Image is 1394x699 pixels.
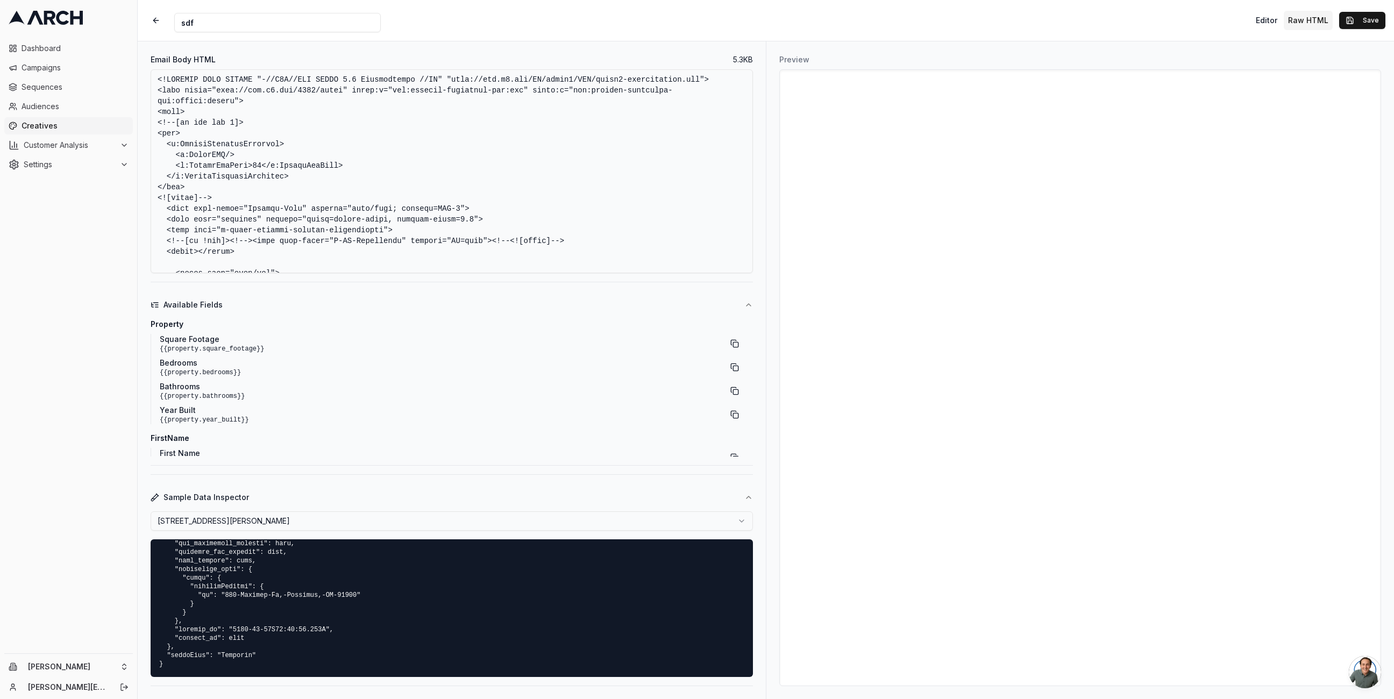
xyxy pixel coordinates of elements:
a: Open chat [1349,656,1381,688]
button: [PERSON_NAME] [4,658,133,675]
a: [PERSON_NAME][EMAIL_ADDRESS][DOMAIN_NAME] [28,682,108,693]
button: Toggle editor [1251,11,1282,30]
input: Internal Creative Name [174,13,381,32]
span: Bedrooms [160,358,241,368]
span: First Name [160,448,210,459]
code: {{property.bathrooms}} [160,392,245,401]
button: Save [1339,12,1385,29]
a: Dashboard [4,40,133,57]
span: Year Built [160,405,249,416]
span: Bathrooms [160,381,245,392]
a: Campaigns [4,59,133,76]
button: Toggle custom HTML [1284,11,1333,30]
span: 5.3 KB [733,54,753,65]
h4: property [151,319,744,330]
span: Settings [24,159,116,170]
code: {{property.year_built}} [160,416,249,424]
button: Settings [4,156,133,173]
h4: firstName [151,433,744,444]
code: {{property.square_footage}} [160,345,264,353]
span: Creatives [22,120,129,131]
button: Log out [117,680,132,695]
span: Available Fields [163,299,223,310]
code: {{property.bedrooms}} [160,368,241,377]
button: Sample Data Inspector [151,483,753,511]
button: Customer Analysis [4,137,133,154]
span: Campaigns [22,62,129,73]
textarea: <!LOREMIP DOLO SITAME "-//C8A//ELI SEDDO 5.6 Eiusmodtempo //IN" "utla://etd.m8.ali/EN/admin1/VEN/... [151,69,753,273]
pre: { "lore": { "ip": "509do0si-3a5c-3830-a5el-s75doe71609t", "incididunt_utlabor_et": dolo, "magnaa_... [151,539,753,677]
span: Sample Data Inspector [163,492,249,503]
span: Audiences [22,101,129,112]
div: Sample Data Inspector [151,511,753,686]
span: Customer Analysis [24,140,116,151]
div: Available Fields [151,319,753,465]
a: Audiences [4,98,133,115]
a: Creatives [4,117,133,134]
span: Sequences [22,82,129,92]
span: [PERSON_NAME] [28,662,116,672]
iframe: Preview for sdf [780,70,1381,686]
span: Square Footage [160,334,264,345]
a: Sequences [4,79,133,96]
button: Available Fields [151,291,753,319]
span: Dashboard [22,43,129,54]
label: Email Body HTML [151,56,216,63]
h3: Preview [779,54,1381,65]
